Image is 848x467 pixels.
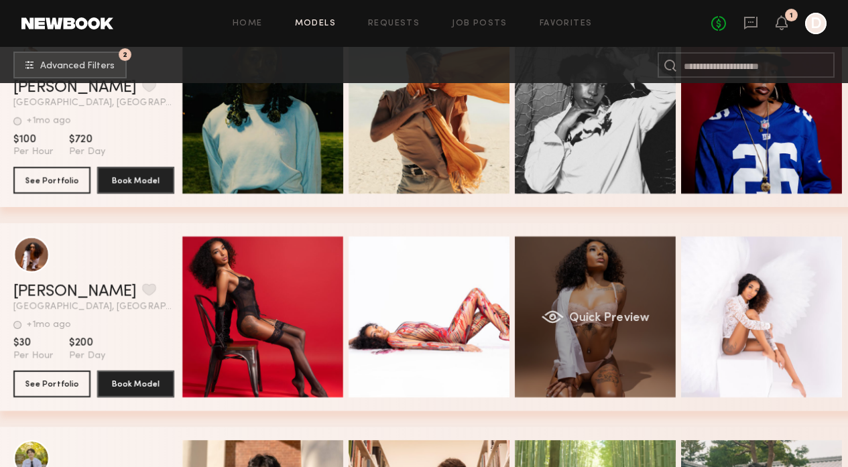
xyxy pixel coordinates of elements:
[790,12,793,19] div: 1
[69,336,105,350] span: $200
[13,283,137,299] a: [PERSON_NAME]
[13,302,174,312] span: [GEOGRAPHIC_DATA], [GEOGRAPHIC_DATA]
[27,117,71,126] div: +1mo ago
[13,371,90,397] button: See Portfolio
[69,133,105,146] span: $720
[13,52,127,78] button: 2Advanced Filters
[97,371,174,397] button: Book Model
[27,320,71,330] div: +1mo ago
[569,312,650,324] span: Quick Preview
[805,13,827,34] a: D
[69,350,105,362] span: Per Day
[233,19,263,28] a: Home
[13,167,90,194] button: See Portfolio
[123,52,127,58] span: 2
[295,19,336,28] a: Models
[13,80,137,96] a: [PERSON_NAME]
[13,146,53,158] span: Per Hour
[13,336,53,350] span: $30
[452,19,507,28] a: Job Posts
[97,167,174,194] button: Book Model
[40,62,115,71] span: Advanced Filters
[13,350,53,362] span: Per Hour
[13,98,174,108] span: [GEOGRAPHIC_DATA], [GEOGRAPHIC_DATA]
[540,19,593,28] a: Favorites
[368,19,420,28] a: Requests
[69,146,105,158] span: Per Day
[13,133,53,146] span: $100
